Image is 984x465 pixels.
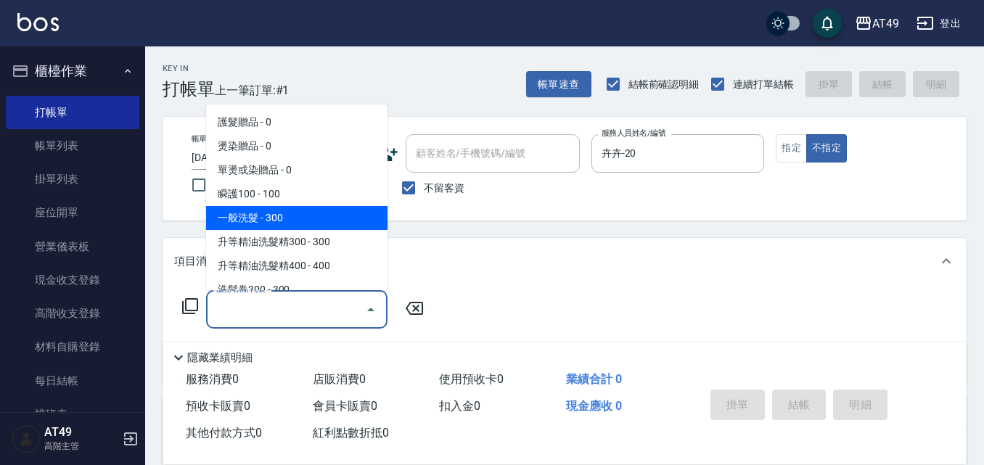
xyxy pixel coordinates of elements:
[6,52,139,90] button: 櫃檯作業
[526,71,591,98] button: 帳單速查
[206,254,388,278] span: 升等精油洗髮精400 - 400
[313,372,366,386] span: 店販消費 0
[6,297,139,330] a: 高階收支登錄
[44,440,118,453] p: 高階主管
[6,263,139,297] a: 現金收支登錄
[439,399,480,413] span: 扣入金 0
[163,79,215,99] h3: 打帳單
[566,399,622,413] span: 現金應收 0
[6,364,139,398] a: 每日結帳
[6,162,139,196] a: 掛單列表
[215,81,290,99] span: 上一筆訂單:#1
[849,9,905,38] button: AT49
[424,181,464,196] span: 不留客資
[192,146,333,170] input: YYYY/MM/DD hh:mm
[806,134,847,162] button: 不指定
[12,424,41,453] img: Person
[206,278,388,302] span: 洗髮卷300 - 300
[872,15,899,33] div: AT49
[813,9,842,38] button: save
[186,372,239,386] span: 服務消費 0
[174,254,218,269] p: 項目消費
[206,158,388,182] span: 單燙或染贈品 - 0
[439,372,504,386] span: 使用預收卡 0
[566,372,622,386] span: 業績合計 0
[206,206,388,230] span: 一般洗髮 - 300
[206,134,388,158] span: 燙染贈品 - 0
[163,238,967,284] div: 項目消費
[206,230,388,254] span: 升等精油洗髮精300 - 300
[628,77,700,92] span: 結帳前確認明細
[206,110,388,134] span: 護髮贈品 - 0
[192,133,222,144] label: 帳單日期
[6,330,139,363] a: 材料自購登錄
[911,10,967,37] button: 登出
[313,399,377,413] span: 會員卡販賣 0
[6,96,139,129] a: 打帳單
[17,13,59,31] img: Logo
[313,426,389,440] span: 紅利點數折抵 0
[206,182,388,206] span: 瞬護100 - 100
[186,399,250,413] span: 預收卡販賣 0
[6,196,139,229] a: 座位開單
[776,134,807,162] button: 指定
[187,350,253,366] p: 隱藏業績明細
[6,129,139,162] a: 帳單列表
[163,64,215,73] h2: Key In
[6,398,139,431] a: 排班表
[359,298,382,321] button: Close
[44,425,118,440] h5: AT49
[186,426,262,440] span: 其他付款方式 0
[602,128,665,139] label: 服務人員姓名/編號
[733,77,794,92] span: 連續打單結帳
[6,230,139,263] a: 營業儀表板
